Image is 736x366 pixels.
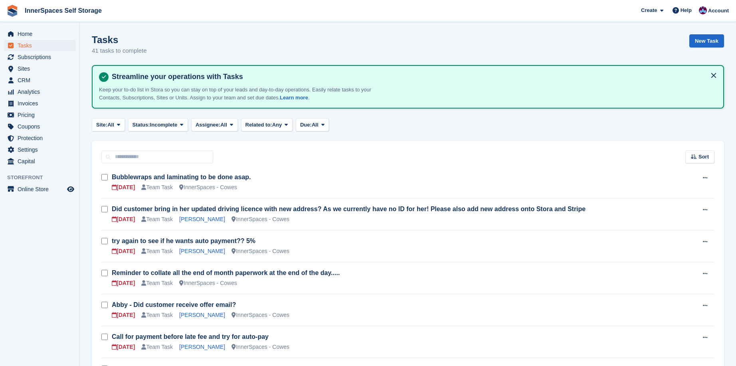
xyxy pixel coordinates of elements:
[179,312,225,318] a: [PERSON_NAME]
[300,121,312,129] span: Due:
[220,121,227,129] span: All
[681,6,692,14] span: Help
[4,121,75,132] a: menu
[112,343,135,351] div: [DATE]
[18,156,65,167] span: Capital
[231,343,289,351] div: InnerSpaces - Cowes
[179,216,225,222] a: [PERSON_NAME]
[112,174,251,180] a: Bubblewraps and laminating to be done asap.
[141,247,173,255] div: Team Task
[112,279,135,287] div: [DATE]
[689,34,724,47] a: New Task
[4,40,75,51] a: menu
[18,109,65,121] span: Pricing
[7,174,79,182] span: Storefront
[4,75,75,86] a: menu
[128,118,188,131] button: Status: Incomplete
[6,5,18,17] img: stora-icon-8386f47178a22dfd0bd8f6a31ec36ba5ce8667c1dd55bd0f319d3a0aa187defe.svg
[92,46,147,55] p: 41 tasks to complete
[231,247,289,255] div: InnerSpaces - Cowes
[112,247,135,255] div: [DATE]
[92,118,125,131] button: Site: All
[4,144,75,155] a: menu
[641,6,657,14] span: Create
[179,183,237,192] div: InnerSpaces - Cowes
[96,121,107,129] span: Site:
[141,343,173,351] div: Team Task
[18,121,65,132] span: Coupons
[66,184,75,194] a: Preview store
[179,248,225,254] a: [PERSON_NAME]
[4,133,75,144] a: menu
[708,7,729,15] span: Account
[4,98,75,109] a: menu
[18,144,65,155] span: Settings
[699,6,707,14] img: Paul Allo
[18,51,65,63] span: Subscriptions
[112,206,586,212] a: Did customer bring in her updated driving licence with new address? As we currently have no ID fo...
[4,51,75,63] a: menu
[99,86,378,101] p: Keep your to-do list in Stora so you can stay on top of your leads and day-to-day operations. Eas...
[18,40,65,51] span: Tasks
[141,183,173,192] div: Team Task
[141,311,173,319] div: Team Task
[4,156,75,167] a: menu
[296,118,329,131] button: Due: All
[18,63,65,74] span: Sites
[245,121,272,129] span: Related to:
[112,311,135,319] div: [DATE]
[4,86,75,97] a: menu
[280,95,308,101] a: Learn more
[112,269,340,276] a: Reminder to collate all the end of month paperwork at the end of the day.....
[18,133,65,144] span: Protection
[698,153,709,161] span: Sort
[272,121,282,129] span: Any
[18,75,65,86] span: CRM
[109,72,717,81] h4: Streamline your operations with Tasks
[4,109,75,121] a: menu
[112,237,255,244] a: try again to see if he wants auto payment?? 5%
[4,28,75,40] a: menu
[133,121,150,129] span: Status:
[150,121,178,129] span: Incomplete
[112,215,135,224] div: [DATE]
[241,118,293,131] button: Related to: Any
[141,215,173,224] div: Team Task
[112,183,135,192] div: [DATE]
[18,184,65,195] span: Online Store
[107,121,114,129] span: All
[18,28,65,40] span: Home
[112,333,269,340] a: Call for payment before late fee and try for auto-pay
[18,98,65,109] span: Invoices
[112,301,236,308] a: Abby - Did customer receive offer email?
[179,279,237,287] div: InnerSpaces - Cowes
[191,118,238,131] button: Assignee: All
[4,63,75,74] a: menu
[18,86,65,97] span: Analytics
[141,279,173,287] div: Team Task
[179,344,225,350] a: [PERSON_NAME]
[92,34,147,45] h1: Tasks
[196,121,220,129] span: Assignee:
[4,184,75,195] a: menu
[231,311,289,319] div: InnerSpaces - Cowes
[312,121,319,129] span: All
[231,215,289,224] div: InnerSpaces - Cowes
[22,4,105,17] a: InnerSpaces Self Storage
